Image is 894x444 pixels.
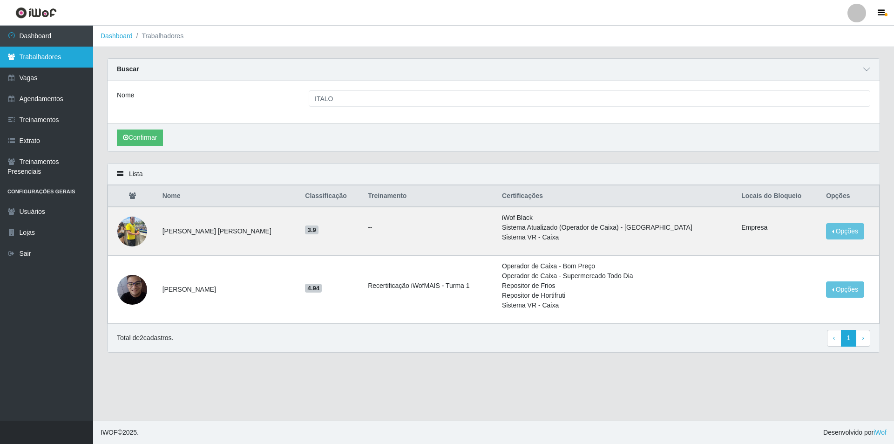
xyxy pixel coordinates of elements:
a: Next [856,330,870,347]
li: iWof Black [502,213,730,223]
a: 1 [841,330,857,347]
button: Opções [826,281,864,298]
span: ‹ [833,334,835,342]
span: IWOF [101,429,118,436]
ul: -- [368,223,491,232]
img: CoreUI Logo [15,7,57,19]
li: Sistema Atualizado (Operador de Caixa) - [GEOGRAPHIC_DATA] [502,223,730,232]
a: Dashboard [101,32,133,40]
div: Lista [108,164,880,185]
button: Opções [826,223,864,239]
li: Empresa [741,223,815,232]
li: Repositor de Hortifruti [502,291,730,301]
li: Sistema VR - Caixa [502,232,730,242]
a: Previous [827,330,841,347]
li: Trabalhadores [133,31,184,41]
p: Total de 2 cadastros. [117,333,173,343]
nav: pagination [827,330,870,347]
li: Sistema VR - Caixa [502,301,730,310]
img: 1678992211426.jpeg [117,270,147,309]
li: Operador de Caixa - Supermercado Todo Dia [502,271,730,281]
img: 1748380759498.jpeg [117,212,147,251]
th: Classificação [299,185,362,207]
td: [PERSON_NAME] [PERSON_NAME] [157,207,300,256]
a: iWof [874,429,887,436]
th: Certificações [496,185,736,207]
nav: breadcrumb [93,26,894,47]
li: Operador de Caixa - Bom Preço [502,261,730,271]
strong: Buscar [117,65,139,73]
th: Nome [157,185,300,207]
li: Recertificação iWofMAIS - Turma 1 [368,281,491,291]
td: [PERSON_NAME] [157,256,300,324]
th: Treinamento [362,185,496,207]
button: Confirmar [117,130,163,146]
span: › [862,334,864,342]
label: Nome [117,90,134,100]
th: Opções [820,185,879,207]
li: Repositor de Frios [502,281,730,291]
span: Desenvolvido por [823,428,887,437]
span: 4.94 [305,284,322,293]
th: Locais do Bloqueio [736,185,820,207]
span: © 2025 . [101,428,139,437]
input: Digite o Nome... [309,90,870,107]
span: 3.9 [305,225,318,235]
